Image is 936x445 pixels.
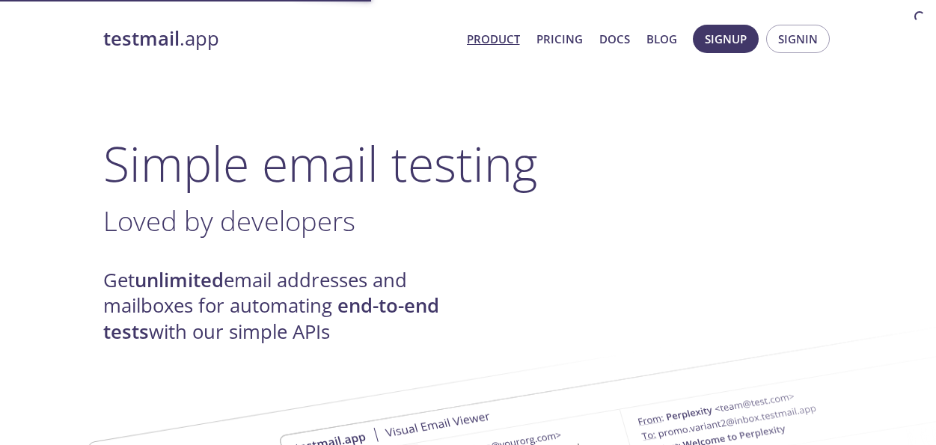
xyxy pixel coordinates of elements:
[705,29,747,49] span: Signup
[766,25,830,53] button: Signin
[646,29,677,49] a: Blog
[103,268,468,345] h4: Get email addresses and mailboxes for automating with our simple APIs
[536,29,583,49] a: Pricing
[467,29,520,49] a: Product
[103,292,439,344] strong: end-to-end tests
[103,135,833,192] h1: Simple email testing
[103,26,455,52] a: testmail.app
[135,267,224,293] strong: unlimited
[778,29,818,49] span: Signin
[693,25,759,53] button: Signup
[103,25,180,52] strong: testmail
[599,29,630,49] a: Docs
[103,202,355,239] span: Loved by developers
